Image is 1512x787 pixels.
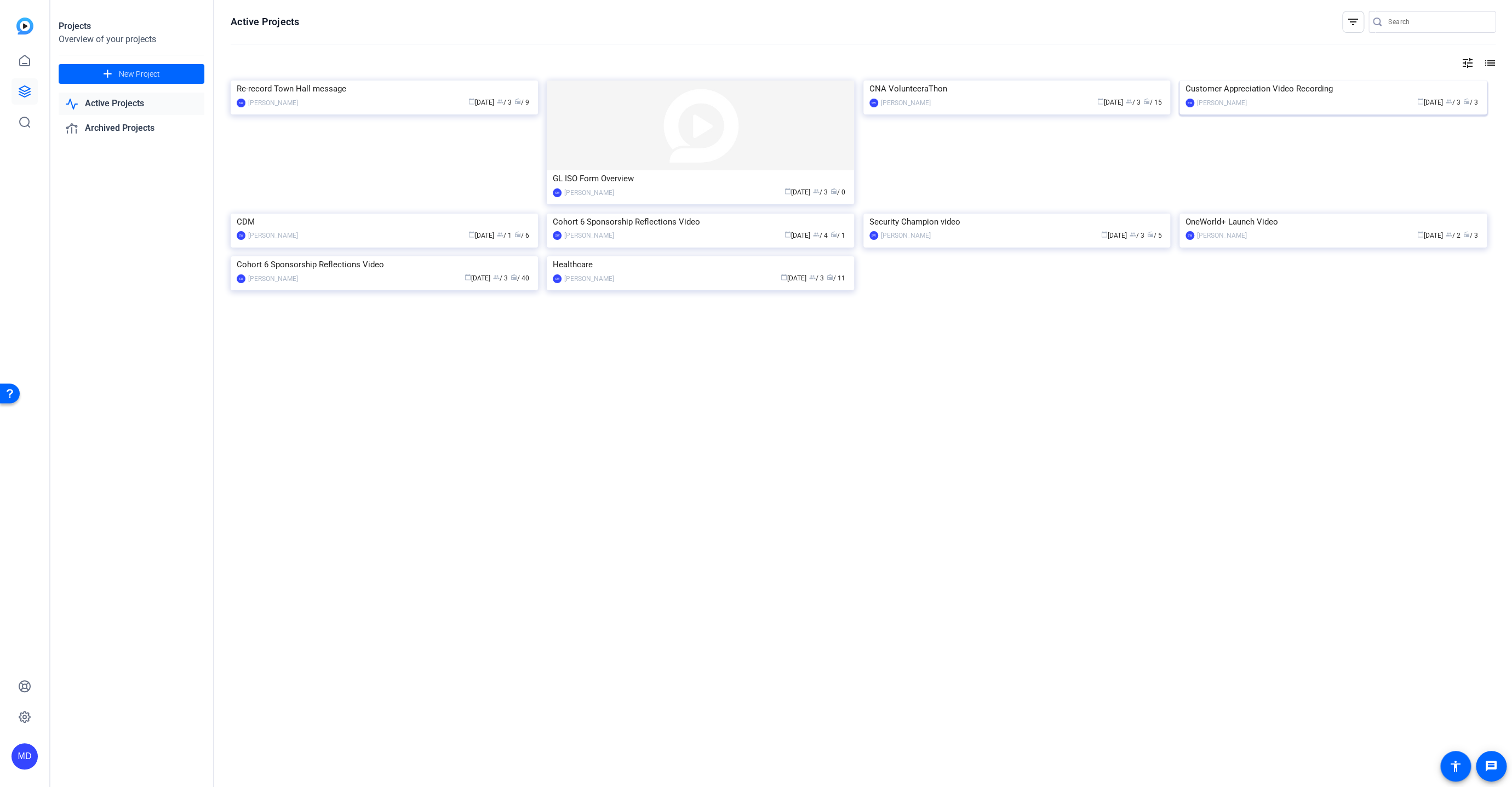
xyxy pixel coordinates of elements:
span: / 1 [497,232,512,239]
h1: Active Projects [231,15,299,28]
div: SW [553,274,562,283]
div: [PERSON_NAME] [248,230,298,241]
span: / 40 [511,274,529,282]
span: / 6 [514,232,529,239]
div: SW [553,188,562,197]
div: [PERSON_NAME] [564,273,614,284]
span: radio [831,231,837,238]
span: / 4 [813,232,828,239]
span: / 15 [1143,99,1161,106]
span: radio [511,274,517,280]
span: [DATE] [1101,232,1126,239]
span: / 3 [493,274,508,282]
input: Search [1388,15,1487,28]
span: / 0 [831,188,845,196]
span: [DATE] [1097,99,1122,106]
div: SW [553,231,562,240]
span: New Project [119,68,160,80]
div: SW [869,231,878,240]
span: [DATE] [465,274,490,282]
span: / 3 [1463,99,1478,106]
div: [PERSON_NAME] [1197,97,1247,108]
div: Overview of your projects [59,33,204,46]
div: [PERSON_NAME] [1197,230,1247,241]
span: radio [1143,98,1149,105]
span: / 3 [497,99,512,106]
span: / 11 [827,274,845,282]
span: radio [514,98,521,105]
span: calendar_today [784,188,791,194]
div: MD [12,743,38,769]
span: radio [831,188,837,194]
a: Archived Projects [59,117,204,140]
div: [PERSON_NAME] [881,230,931,241]
span: [DATE] [784,188,810,196]
a: Active Projects [59,93,204,115]
span: group [493,274,500,280]
span: [DATE] [468,99,494,106]
mat-icon: list [1482,56,1496,70]
span: group [497,231,503,238]
span: calendar_today [1417,231,1424,238]
div: Customer Appreciation Video Recording [1185,81,1481,97]
span: calendar_today [465,274,471,280]
img: blue-gradient.svg [16,18,33,35]
div: SW [1185,231,1194,240]
span: calendar_today [784,231,791,238]
span: radio [1463,231,1470,238]
div: SW [237,99,245,107]
div: Projects [59,20,204,33]
div: SW [869,99,878,107]
div: GL ISO Form Overview [553,170,848,187]
mat-icon: accessibility [1449,760,1462,773]
span: group [1446,231,1452,238]
span: group [497,98,503,105]
span: [DATE] [784,232,810,239]
span: group [813,231,820,238]
div: Re-record Town Hall message [237,81,532,97]
div: CNA VolunteeraThon [869,81,1165,97]
span: / 3 [809,274,824,282]
span: / 3 [1446,99,1461,106]
span: / 1 [831,232,845,239]
div: [PERSON_NAME] [881,97,931,108]
span: calendar_today [1417,98,1424,105]
span: / 3 [1125,99,1140,106]
div: SW [1185,99,1194,107]
span: / 3 [1463,232,1478,239]
span: [DATE] [1417,232,1443,239]
div: SW [237,274,245,283]
div: [PERSON_NAME] [248,273,298,284]
span: radio [1147,231,1153,238]
span: group [809,274,816,280]
span: [DATE] [468,232,494,239]
span: / 3 [1129,232,1144,239]
span: calendar_today [1097,98,1103,105]
span: calendar_today [468,98,475,105]
span: radio [514,231,521,238]
span: group [813,188,820,194]
div: CDM [237,214,532,230]
span: [DATE] [1417,99,1443,106]
div: [PERSON_NAME] [564,230,614,241]
div: Cohort 6 Sponsorship Reflections Video [553,214,848,230]
mat-icon: filter_list [1347,15,1360,28]
span: radio [1463,98,1470,105]
div: Cohort 6 Sponsorship Reflections Video [237,256,532,273]
div: [PERSON_NAME] [248,97,298,108]
span: / 3 [813,188,828,196]
span: calendar_today [468,231,475,238]
span: [DATE] [781,274,806,282]
span: group [1446,98,1452,105]
mat-icon: add [101,67,114,81]
div: SW [237,231,245,240]
span: / 2 [1446,232,1461,239]
span: / 9 [514,99,529,106]
div: Security Champion video [869,214,1165,230]
button: New Project [59,64,204,84]
span: / 5 [1147,232,1161,239]
div: [PERSON_NAME] [564,187,614,198]
div: Healthcare [553,256,848,273]
mat-icon: tune [1461,56,1474,70]
span: group [1129,231,1136,238]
